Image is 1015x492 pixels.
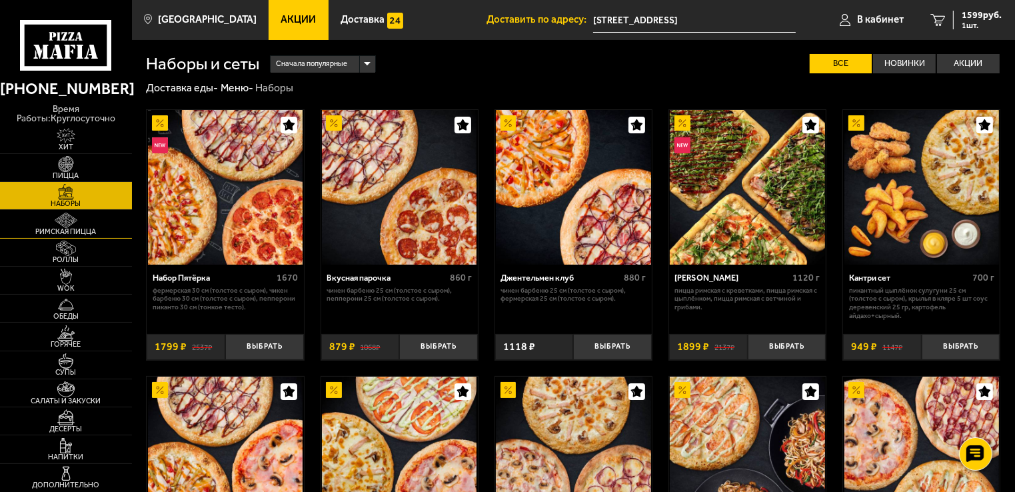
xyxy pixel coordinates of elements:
[922,334,1000,360] button: Выбрать
[329,341,355,352] span: 879 ₽
[844,110,999,265] img: Кантри сет
[399,334,478,360] button: Выбрать
[810,54,872,73] label: Все
[848,382,864,398] img: Акционный
[748,334,826,360] button: Выбрать
[326,115,342,131] img: Акционный
[962,21,1002,29] span: 1 шт.
[146,81,218,94] a: Доставка еды-
[221,81,253,94] a: Меню-
[674,382,690,398] img: Акционный
[501,273,620,283] div: Джентельмен клуб
[152,137,168,153] img: Новинка
[146,55,259,72] h1: Наборы и сеты
[937,54,1000,73] label: Акции
[192,341,212,352] s: 2537 ₽
[501,382,516,398] img: Акционный
[321,110,478,265] a: АкционныйВкусная парочка
[675,273,790,283] div: [PERSON_NAME]
[674,115,690,131] img: Акционный
[147,110,303,265] a: АкционныйНовинкаНабор Пятёрка
[361,341,381,352] s: 1068 ₽
[670,110,824,265] img: Мама Миа
[851,341,877,352] span: 949 ₽
[496,110,650,265] img: Джентельмен клуб
[155,341,187,352] span: 1799 ₽
[962,11,1002,20] span: 1599 руб.
[501,115,516,131] img: Акционный
[677,341,709,352] span: 1899 ₽
[153,273,273,283] div: Набор Пятёрка
[326,382,342,398] img: Акционный
[793,272,820,283] span: 1120 г
[158,15,257,25] span: [GEOGRAPHIC_DATA]
[972,272,994,283] span: 700 г
[450,272,472,283] span: 860 г
[153,287,298,312] p: Фермерская 30 см (толстое с сыром), Чикен Барбекю 30 см (толстое с сыром), Пепперони Пиканто 30 с...
[387,13,403,29] img: 15daf4d41897b9f0e9f617042186c801.svg
[152,115,168,131] img: Акционный
[573,334,652,360] button: Выбрать
[624,272,646,283] span: 880 г
[322,110,477,265] img: Вкусная парочка
[225,334,304,360] button: Выбрать
[674,137,690,153] img: Новинка
[487,15,593,25] span: Доставить по адресу:
[873,54,936,73] label: Новинки
[327,287,472,303] p: Чикен Барбекю 25 см (толстое с сыром), Пепперони 25 см (толстое с сыром).
[857,15,904,25] span: В кабинет
[277,272,298,283] span: 1670
[882,341,902,352] s: 1147 ₽
[152,382,168,398] img: Акционный
[501,287,646,303] p: Чикен Барбекю 25 см (толстое с сыром), Фермерская 25 см (толстое с сыром).
[714,341,734,352] s: 2137 ₽
[255,81,293,95] div: Наборы
[849,273,969,283] div: Кантри сет
[495,110,652,265] a: АкционныйДжентельмен клуб
[848,115,864,131] img: Акционный
[148,110,303,265] img: Набор Пятёрка
[669,110,826,265] a: АкционныйНовинкаМама Миа
[843,110,1000,265] a: АкционныйКантри сет
[849,287,994,321] p: Пикантный цыплёнок сулугуни 25 см (толстое с сыром), крылья в кляре 5 шт соус деревенский 25 гр, ...
[503,341,535,352] span: 1118 ₽
[675,287,820,312] p: Пицца Римская с креветками, Пицца Римская с цыплёнком, Пицца Римская с ветчиной и грибами.
[327,273,447,283] div: Вкусная парочка
[276,54,347,74] span: Сначала популярные
[341,15,385,25] span: Доставка
[281,15,317,25] span: Акции
[593,8,796,33] input: Ваш адрес доставки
